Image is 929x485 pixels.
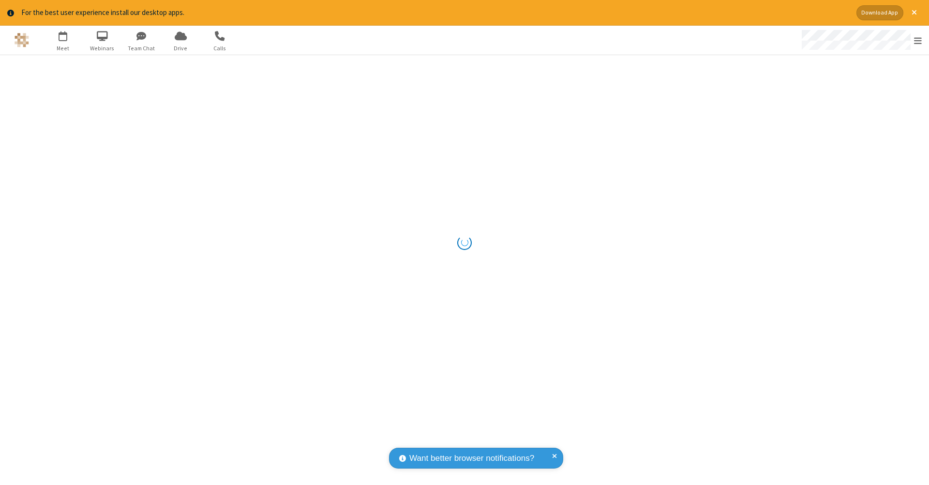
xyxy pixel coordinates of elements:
[202,44,238,53] span: Calls
[21,7,849,18] div: For the best user experience install our desktop apps.
[409,452,534,465] span: Want better browser notifications?
[3,26,40,55] button: Logo
[15,33,29,47] img: QA Selenium DO NOT DELETE OR CHANGE
[84,44,120,53] span: Webinars
[45,44,81,53] span: Meet
[123,44,160,53] span: Team Chat
[793,26,929,55] div: Open menu
[907,5,922,20] button: Close alert
[856,5,903,20] button: Download App
[163,44,199,53] span: Drive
